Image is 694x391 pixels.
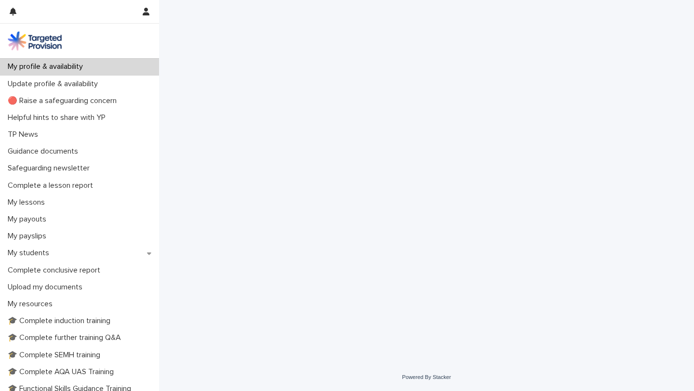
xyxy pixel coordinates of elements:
p: My payouts [4,215,54,224]
p: 🔴 Raise a safeguarding concern [4,96,124,105]
p: Complete a lesson report [4,181,101,190]
p: Complete conclusive report [4,266,108,275]
p: Update profile & availability [4,79,106,89]
p: My students [4,248,57,258]
p: 🎓 Complete SEMH training [4,351,108,360]
p: Upload my documents [4,283,90,292]
p: My resources [4,300,60,309]
p: My lessons [4,198,53,207]
img: M5nRWzHhSzIhMunXDL62 [8,31,62,51]
p: 🎓 Complete induction training [4,316,118,326]
a: Powered By Stacker [402,374,451,380]
p: 🎓 Complete AQA UAS Training [4,367,121,377]
p: TP News [4,130,46,139]
p: Helpful hints to share with YP [4,113,113,122]
p: Guidance documents [4,147,86,156]
p: Safeguarding newsletter [4,164,97,173]
p: My payslips [4,232,54,241]
p: My profile & availability [4,62,91,71]
p: 🎓 Complete further training Q&A [4,333,129,342]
